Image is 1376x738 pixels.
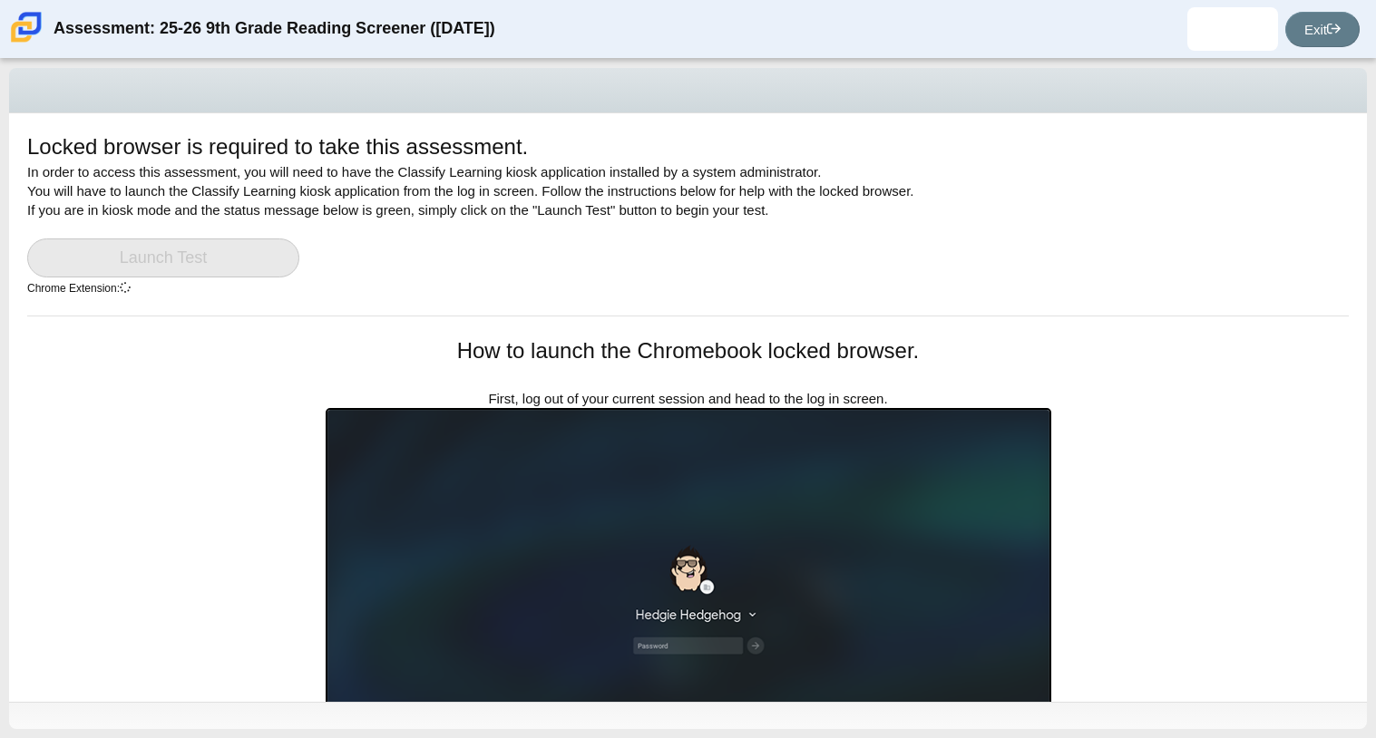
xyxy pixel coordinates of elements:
div: Assessment: 25-26 9th Grade Reading Screener ([DATE]) [54,7,495,51]
img: mykayzia.rodriquez.RZ1YcU [1218,15,1247,44]
small: Chrome Extension: [27,282,131,295]
div: In order to access this assessment, you will need to have the Classify Learning kiosk application... [27,131,1349,316]
h1: How to launch the Chromebook locked browser. [326,335,1051,366]
a: Carmen School of Science & Technology [7,34,45,49]
a: Exit [1285,12,1360,47]
img: Carmen School of Science & Technology [7,8,45,46]
a: Launch Test [27,238,299,277]
h1: Locked browser is required to take this assessment. [27,131,528,162]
